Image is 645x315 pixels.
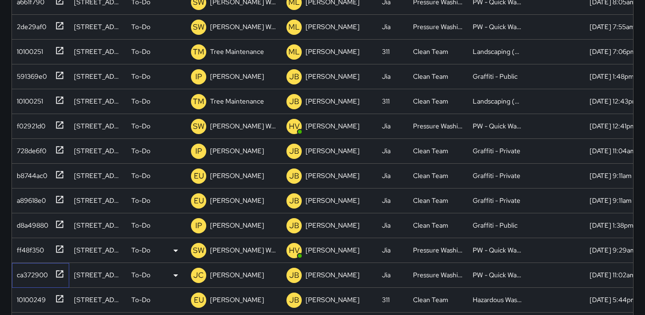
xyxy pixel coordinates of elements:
p: To-Do [131,47,150,56]
div: 591369e0 [13,68,47,81]
div: PW - Quick Wash [473,121,523,131]
p: [PERSON_NAME] Weekly [210,245,277,255]
div: ca372900 [13,266,48,280]
div: 2de29af0 [13,18,46,31]
p: [PERSON_NAME] [210,220,264,230]
div: Hazardous Waste [473,295,523,304]
div: 495 Minna Street [74,196,122,205]
p: To-Do [131,171,150,180]
p: Tree Maintenance [210,47,264,56]
div: 10100251 [13,43,43,56]
div: ff48f350 [13,241,44,255]
div: Landscaping (DG & Weeds) [473,96,523,106]
p: JB [289,170,299,182]
p: [PERSON_NAME] [210,270,264,280]
p: To-Do [131,270,150,280]
div: 195-197 6th Street [74,121,122,131]
p: [PERSON_NAME] [306,47,360,56]
div: Graffiti - Public [473,72,518,81]
p: To-Do [131,245,150,255]
div: Clean Team [413,196,448,205]
p: To-Do [131,220,150,230]
div: 95 7th Street [74,295,122,304]
p: [PERSON_NAME] [306,72,360,81]
p: [PERSON_NAME] [306,295,360,304]
div: Jia [382,146,391,156]
div: f02921d0 [13,117,45,131]
div: Clean Team [413,220,448,230]
p: JB [289,195,299,207]
p: JB [289,220,299,231]
p: ML [288,21,300,33]
div: Graffiti - Private [473,146,520,156]
div: Jia [382,270,391,280]
div: 25 8th Street [74,72,122,81]
div: Landscaping (DG & Weeds) [473,47,523,56]
p: [PERSON_NAME] [306,96,360,106]
div: PW - Quick Wash [473,245,523,255]
div: Pressure Washing [413,121,463,131]
p: [PERSON_NAME] [306,22,360,31]
p: TM [193,96,204,107]
p: [PERSON_NAME] [210,196,264,205]
div: Jia [382,171,391,180]
div: 311 [382,295,390,304]
div: 10100249 [13,291,46,304]
div: Jia [382,245,391,255]
div: Clean Team [413,72,448,81]
p: HV [289,121,300,132]
div: PW - Quick Wash [473,22,523,31]
div: 1201 Market Street [74,146,122,156]
div: 39 Mason Street [74,245,122,255]
p: To-Do [131,22,150,31]
p: [PERSON_NAME] [210,295,264,304]
p: JC [193,270,204,281]
div: a89618e0 [13,192,46,205]
div: Pressure Washing [413,270,463,280]
div: Jia [382,220,391,230]
p: JB [289,96,299,107]
div: 728de6f0 [13,142,46,156]
div: Graffiti - Private [473,171,520,180]
p: To-Do [131,196,150,205]
p: [PERSON_NAME] [306,196,360,205]
p: EU [194,294,204,306]
p: [PERSON_NAME] [306,220,360,230]
div: Clean Team [413,96,448,106]
p: To-Do [131,146,150,156]
p: To-Do [131,72,150,81]
p: Tree Maintenance [210,96,264,106]
div: 1270 Mission Street [74,96,122,106]
p: JB [289,71,299,83]
p: ML [288,46,300,58]
div: 1131 Mission Street [74,47,122,56]
p: To-Do [131,96,150,106]
div: 298 6th Street [74,220,122,230]
p: [PERSON_NAME] [306,245,360,255]
div: Jia [382,121,391,131]
p: [PERSON_NAME] Weekly [210,121,277,131]
div: 311 [382,47,390,56]
div: 10100251 [13,93,43,106]
p: JB [289,294,299,306]
div: 311 [382,96,390,106]
div: Jia [382,22,391,31]
p: SW [193,245,204,256]
p: To-Do [131,121,150,131]
div: 1372 Mission Street [74,22,122,31]
p: [PERSON_NAME] [306,121,360,131]
div: Clean Team [413,47,448,56]
p: TM [193,46,204,58]
div: Pressure Washing [413,245,463,255]
p: HV [289,245,300,256]
div: 131 6th Street [74,171,122,180]
div: Jia [382,72,391,81]
p: [PERSON_NAME] [210,72,264,81]
p: [PERSON_NAME] [306,270,360,280]
p: EU [194,195,204,207]
div: PW - Quick Wash [473,270,523,280]
div: Clean Team [413,295,448,304]
p: SW [193,21,204,33]
div: Pressure Washing [413,22,463,31]
p: JB [289,146,299,157]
